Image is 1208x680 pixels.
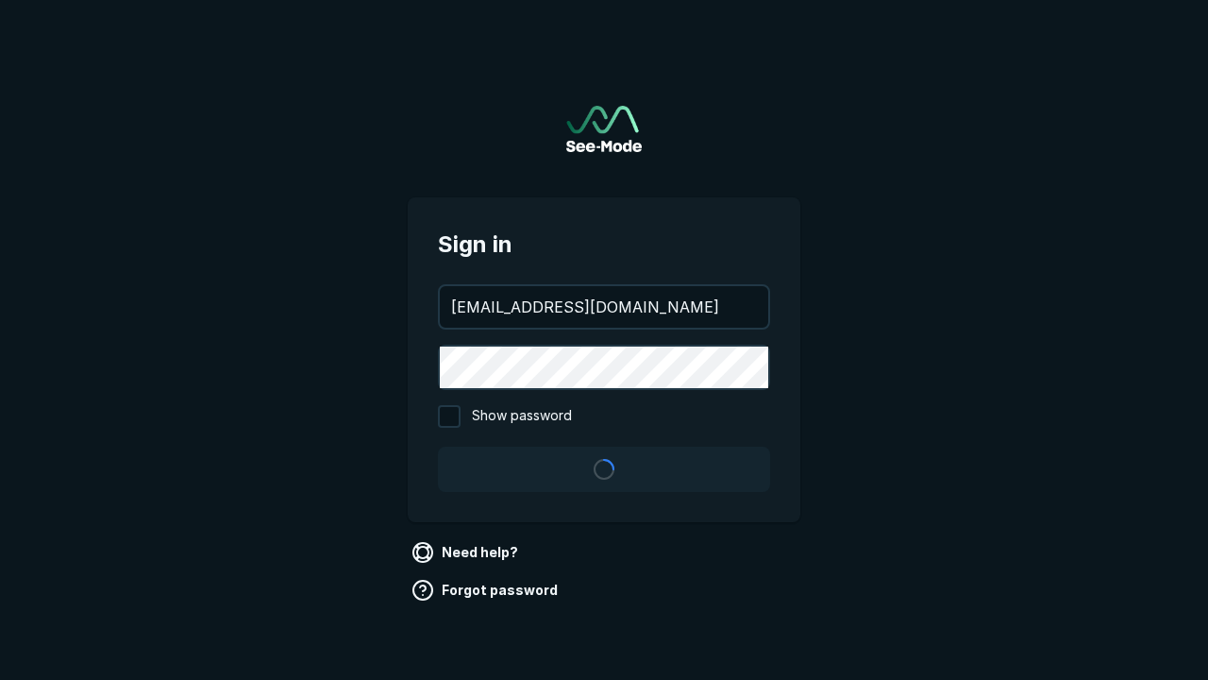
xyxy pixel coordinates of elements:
input: your@email.com [440,286,768,328]
a: Need help? [408,537,526,568]
img: See-Mode Logo [566,106,642,152]
span: Show password [472,405,572,428]
span: Sign in [438,228,770,262]
a: Forgot password [408,575,565,605]
a: Go to sign in [566,106,642,152]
